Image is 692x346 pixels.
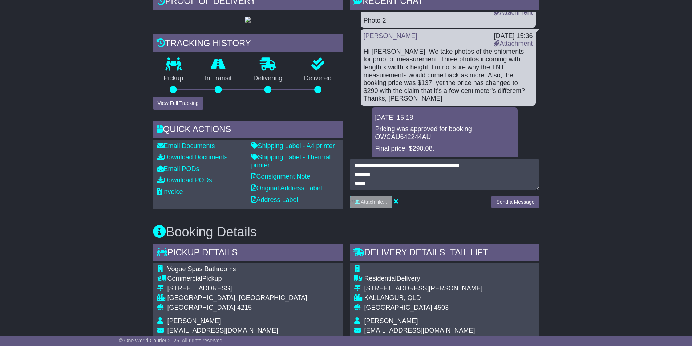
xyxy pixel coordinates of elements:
span: [PERSON_NAME] [167,317,221,325]
span: 4503 [434,304,449,311]
a: Download Documents [157,154,228,161]
div: Hi [PERSON_NAME], We take photos of the shipments for proof of measurement. Three photos incoming... [364,48,533,103]
a: Shipping Label - Thermal printer [251,154,331,169]
div: Pickup [167,275,307,283]
div: KALLANGUR, QLD [364,294,483,302]
span: [EMAIL_ADDRESS][DOMAIN_NAME] [364,327,475,334]
div: Photo 2 [364,17,533,25]
span: [GEOGRAPHIC_DATA] [167,304,235,311]
span: Vogue Spas Bathrooms [167,265,236,273]
p: More details: . [375,156,514,164]
div: [DATE] 15:18 [375,114,515,122]
p: Pricing was approved for booking OWCAU642244AU. [375,125,514,141]
a: Attachment [494,40,533,47]
h3: Booking Details [153,225,539,239]
div: [STREET_ADDRESS][PERSON_NAME] [364,285,483,293]
span: [PERSON_NAME] [364,317,418,325]
div: Tracking history [153,34,343,54]
span: Commercial [167,275,202,282]
span: [EMAIL_ADDRESS][DOMAIN_NAME] [167,327,278,334]
div: Delivery Details [350,244,539,263]
p: In Transit [194,74,243,82]
button: View Full Tracking [153,97,203,110]
span: - Tail Lift [445,247,488,257]
button: Send a Message [491,196,539,208]
span: [GEOGRAPHIC_DATA] [364,304,432,311]
img: GetPodImage [245,17,251,23]
a: [PERSON_NAME] [364,32,417,40]
div: Delivery [364,275,483,283]
a: Download PODs [157,176,212,184]
a: Attachment [494,9,533,16]
span: © One World Courier 2025. All rights reserved. [119,338,224,343]
a: Shipping Label - A4 printer [251,142,335,150]
a: Invoice [157,188,183,195]
a: Email Documents [157,142,215,150]
div: Pickup Details [153,244,343,263]
div: Quick Actions [153,121,343,140]
div: [STREET_ADDRESS] [167,285,307,293]
a: Original Address Label [251,184,322,192]
a: Consignment Note [251,173,311,180]
a: Address Label [251,196,298,203]
span: Residential [364,275,397,282]
p: Delivered [293,74,343,82]
a: here [413,156,426,163]
a: Email PODs [157,165,199,172]
div: [GEOGRAPHIC_DATA], [GEOGRAPHIC_DATA] [167,294,307,302]
p: Final price: $290.08. [375,145,514,153]
div: [DATE] 15:36 [494,32,533,40]
p: Delivering [243,74,294,82]
span: 4215 [237,304,252,311]
p: Pickup [153,74,194,82]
